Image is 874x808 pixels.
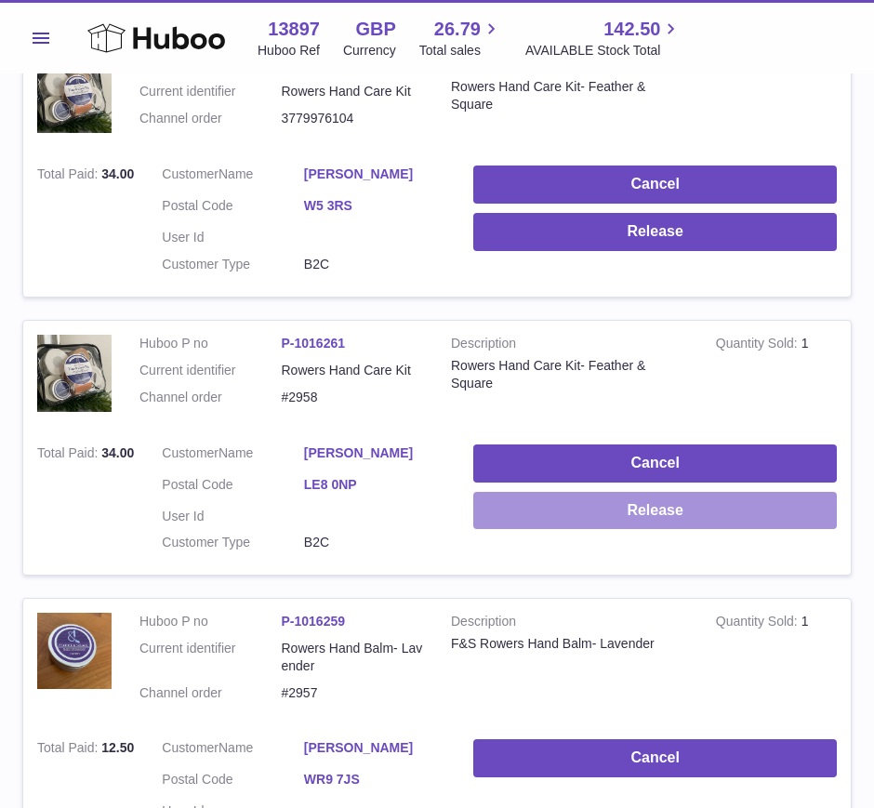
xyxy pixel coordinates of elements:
[451,635,688,653] div: F&S Rowers Hand Balm- Lavender
[343,42,396,60] div: Currency
[702,42,851,152] td: 1
[101,740,134,755] span: 12.50
[603,17,660,42] span: 142.50
[304,256,446,273] dd: B2C
[37,740,101,760] strong: Total Paid
[162,444,304,467] dt: Name
[304,771,446,788] a: WR9 7JS
[268,17,320,42] strong: 13897
[139,684,282,702] dt: Channel order
[162,771,304,793] dt: Postal Code
[702,321,851,430] td: 1
[139,389,282,406] dt: Channel order
[37,56,112,133] img: il_fullxfull.5603997955_dj5x.jpg
[304,166,446,183] a: [PERSON_NAME]
[282,110,424,127] dd: 3779976104
[304,739,446,757] a: [PERSON_NAME]
[139,83,282,100] dt: Current identifier
[162,740,218,755] span: Customer
[282,336,346,351] a: P-1016261
[162,197,304,219] dt: Postal Code
[162,508,304,525] dt: User Id
[451,78,688,113] div: Rowers Hand Care Kit- Feather & Square
[258,42,320,60] div: Huboo Ref
[282,83,424,100] dd: Rowers Hand Care Kit
[162,445,218,460] span: Customer
[473,166,837,204] button: Cancel
[139,613,282,630] dt: Huboo P no
[304,476,446,494] a: LE8 0NP
[304,534,446,551] dd: B2C
[525,42,682,60] span: AVAILABLE Stock Total
[37,445,101,465] strong: Total Paid
[162,476,304,498] dt: Postal Code
[702,599,851,725] td: 1
[37,613,112,689] img: il_fullxfull.5886853711_7eth.jpg
[473,492,837,530] button: Release
[434,17,481,42] span: 26.79
[716,336,801,355] strong: Quantity Sold
[162,739,304,762] dt: Name
[162,166,218,181] span: Customer
[139,335,282,352] dt: Huboo P no
[37,166,101,186] strong: Total Paid
[525,17,682,60] a: 142.50 AVAILABLE Stock Total
[716,614,801,633] strong: Quantity Sold
[419,42,502,60] span: Total sales
[162,166,304,188] dt: Name
[139,110,282,127] dt: Channel order
[355,17,395,42] strong: GBP
[282,362,424,379] dd: Rowers Hand Care Kit
[451,357,688,392] div: Rowers Hand Care Kit- Feather & Square
[473,213,837,251] button: Release
[304,197,446,215] a: W5 3RS
[139,362,282,379] dt: Current identifier
[37,335,112,412] img: il_fullxfull.5603997955_dj5x.jpg
[282,640,424,675] dd: Rowers Hand Balm- Lavender
[419,17,502,60] a: 26.79 Total sales
[282,684,424,702] dd: #2957
[139,640,282,675] dt: Current identifier
[282,389,424,406] dd: #2958
[162,229,304,246] dt: User Id
[101,166,134,181] span: 34.00
[162,534,304,551] dt: Customer Type
[282,614,346,629] a: P-1016259
[162,256,304,273] dt: Customer Type
[473,444,837,483] button: Cancel
[451,335,688,357] strong: Description
[451,613,688,635] strong: Description
[304,444,446,462] a: [PERSON_NAME]
[473,739,837,777] button: Cancel
[101,445,134,460] span: 34.00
